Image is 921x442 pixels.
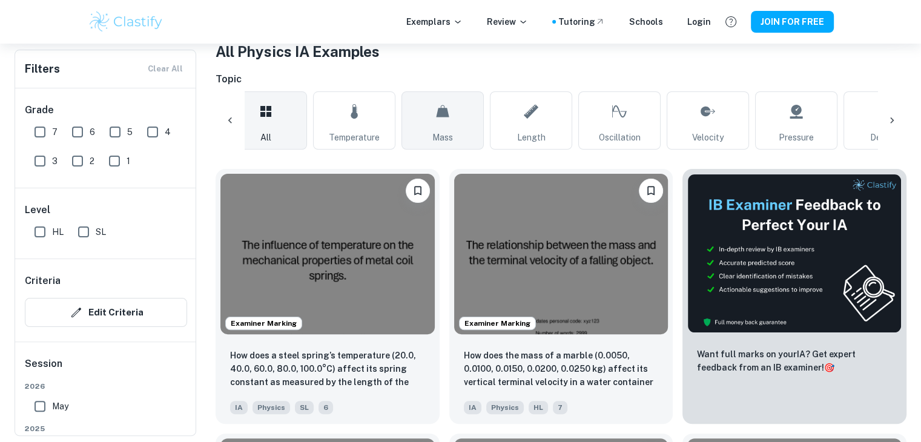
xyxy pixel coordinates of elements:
h6: Filters [25,61,60,78]
button: Please log in to bookmark exemplars [406,179,430,203]
span: Oscillation [599,131,641,144]
span: Examiner Marking [460,318,535,329]
span: Density [870,131,900,144]
span: 4 [165,125,171,139]
span: 3 [52,154,58,168]
a: ThumbnailWant full marks on yourIA? Get expert feedback from an IB examiner! [682,169,906,424]
p: How does the mass of a marble (0.0050, 0.0100, 0.0150, 0.0200, 0.0250 kg) affect its vertical ter... [464,349,659,390]
p: Review [487,15,528,28]
span: SL [96,225,106,239]
h6: Session [25,357,187,381]
p: Want full marks on your IA ? Get expert feedback from an IB examiner! [697,348,892,374]
p: Exemplars [406,15,463,28]
a: Login [687,15,711,28]
span: 🎯 [824,363,834,372]
span: 1 [127,154,130,168]
span: 5 [127,125,133,139]
a: Examiner MarkingPlease log in to bookmark exemplarsHow does the mass of a marble (0.0050, 0.0100,... [449,169,673,424]
span: May [52,400,68,413]
a: Examiner MarkingPlease log in to bookmark exemplarsHow does a steel spring’s temperature (20.0, 4... [216,169,440,424]
span: All [260,131,271,144]
h6: Level [25,203,187,217]
span: IA [230,401,248,414]
span: 6 [319,401,333,414]
span: Physics [486,401,524,414]
span: 2025 [25,423,187,434]
h6: Grade [25,103,187,117]
span: 2 [90,154,94,168]
span: 2026 [25,381,187,392]
button: Please log in to bookmark exemplars [639,179,663,203]
img: Physics IA example thumbnail: How does the mass of a marble (0.0050, 0 [454,174,668,334]
button: JOIN FOR FREE [751,11,834,33]
span: Temperature [329,131,380,144]
img: Clastify logo [88,10,165,34]
span: 6 [90,125,95,139]
span: HL [52,225,64,239]
span: Pressure [779,131,814,144]
span: 7 [52,125,58,139]
p: How does a steel spring’s temperature (20.0, 40.0, 60.0, 80.0, 100.0°C) affect its spring constan... [230,349,425,390]
img: Thumbnail [687,174,902,333]
h6: Criteria [25,274,61,288]
h1: All Physics IA Examples [216,41,906,62]
span: Examiner Marking [226,318,302,329]
span: HL [529,401,548,414]
a: Tutoring [558,15,605,28]
button: Help and Feedback [721,12,741,32]
span: Velocity [692,131,724,144]
span: SL [295,401,314,414]
span: Mass [432,131,453,144]
span: Physics [253,401,290,414]
a: Schools [629,15,663,28]
h6: Topic [216,72,906,87]
img: Physics IA example thumbnail: How does a steel spring’s temperature (2 [220,174,435,334]
span: IA [464,401,481,414]
span: 7 [553,401,567,414]
span: Length [517,131,546,144]
button: Edit Criteria [25,298,187,327]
